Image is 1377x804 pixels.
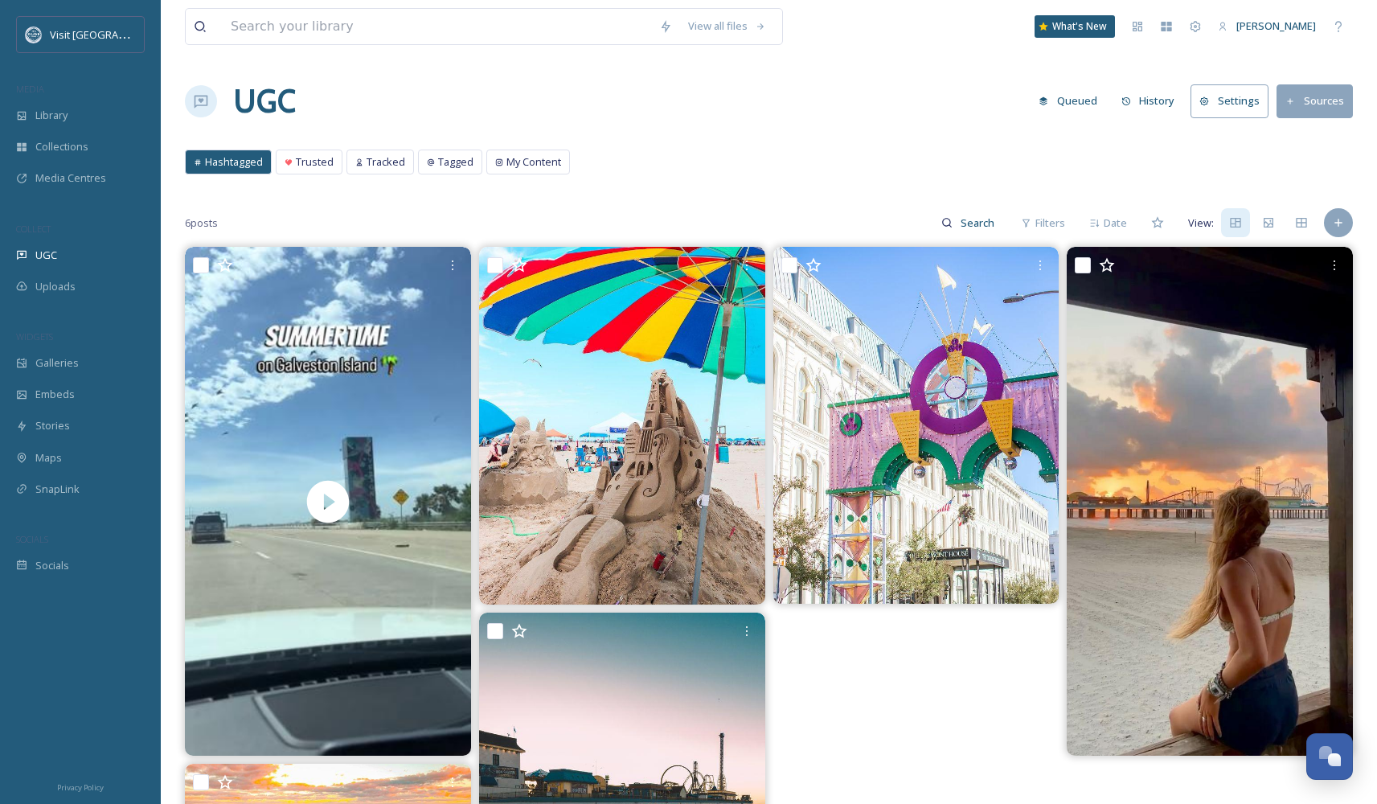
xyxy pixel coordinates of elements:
[223,9,651,44] input: Search your library
[1188,215,1214,231] span: View:
[680,10,774,42] a: View all files
[479,247,765,605] img: 358060058_18196126888265258_2969974450503262607_n.jpg
[50,27,174,42] span: Visit [GEOGRAPHIC_DATA]
[16,223,51,235] span: COLLECT
[205,154,263,170] span: Hashtagged
[1031,85,1113,117] a: Queued
[367,154,405,170] span: Tracked
[16,533,48,545] span: SOCIALS
[185,247,471,756] img: thumbnail
[35,139,88,154] span: Collections
[1113,85,1191,117] a: History
[296,154,334,170] span: Trusted
[16,330,53,343] span: WIDGETS
[1067,247,1353,756] img: 428584752_731069232503063_2123928167808158346_n.jpg
[35,170,106,186] span: Media Centres
[57,782,104,793] span: Privacy Policy
[35,482,80,497] span: SnapLink
[1306,733,1353,780] button: Open Chat
[1031,85,1105,117] button: Queued
[1191,84,1268,117] button: Settings
[953,207,1005,239] input: Search
[773,247,1059,604] img: 427882740_18259237585230781_1726954462135876287_n.jpg
[233,77,296,125] a: UGC
[185,247,471,756] video: What’s on your Galveston must-do list? 🌊 Beaches 🎢 Attractions 🎶 Live music 👨‍👩‍👧 Family activiti...
[1210,10,1324,42] a: [PERSON_NAME]
[35,450,62,466] span: Maps
[57,777,104,796] a: Privacy Policy
[35,418,70,433] span: Stories
[1113,85,1183,117] button: History
[438,154,473,170] span: Tagged
[1236,18,1316,33] span: [PERSON_NAME]
[1277,84,1353,117] button: Sources
[35,387,75,402] span: Embeds
[16,83,44,95] span: MEDIA
[35,279,76,294] span: Uploads
[35,558,69,573] span: Socials
[35,108,68,123] span: Library
[185,215,218,231] span: 6 posts
[1191,84,1277,117] a: Settings
[1035,15,1115,38] a: What's New
[35,355,79,371] span: Galleries
[1104,215,1127,231] span: Date
[1035,215,1065,231] span: Filters
[35,248,57,263] span: UGC
[506,154,561,170] span: My Content
[26,27,42,43] img: logo.png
